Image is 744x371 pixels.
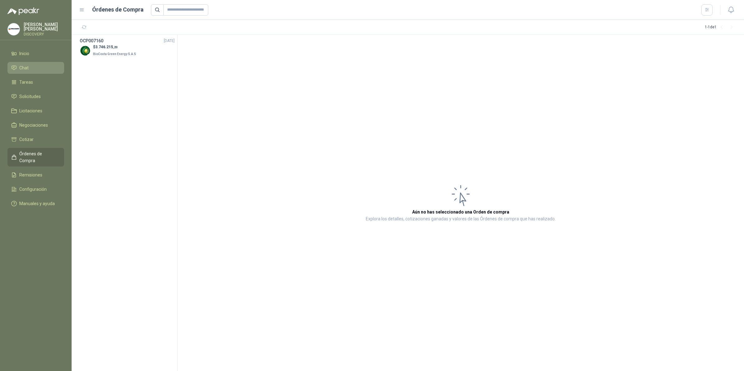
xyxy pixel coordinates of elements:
a: Configuración [7,183,64,195]
a: Cotizar [7,134,64,145]
a: Manuales y ayuda [7,198,64,209]
a: Órdenes de Compra [7,148,64,167]
a: Tareas [7,76,64,88]
a: Licitaciones [7,105,64,117]
span: Cotizar [19,136,34,143]
span: BioCosta Green Energy S.A.S [93,52,136,56]
a: OCP007160[DATE] Company Logo$3.746.215,20BioCosta Green Energy S.A.S [80,37,175,57]
div: 1 - 1 de 1 [705,22,737,32]
img: Logo peakr [7,7,39,15]
a: Negociaciones [7,119,64,131]
a: Remisiones [7,169,64,181]
p: [PERSON_NAME] [PERSON_NAME] [24,22,64,31]
span: Manuales y ayuda [19,200,55,207]
span: ,20 [113,45,118,49]
span: Inicio [19,50,29,57]
h1: Órdenes de Compra [92,5,144,14]
span: Órdenes de Compra [19,150,58,164]
span: Remisiones [19,171,42,178]
a: Inicio [7,48,64,59]
span: Negociaciones [19,122,48,129]
span: 3.746.215 [95,45,118,49]
h3: OCP007160 [80,37,103,44]
a: Solicitudes [7,91,64,102]
span: Licitaciones [19,107,42,114]
img: Company Logo [80,45,91,56]
p: $ [93,44,137,50]
p: DISCOVERY [24,32,64,36]
span: Tareas [19,79,33,86]
img: Company Logo [8,23,20,35]
a: Chat [7,62,64,74]
span: [DATE] [164,38,175,44]
h3: Aún no has seleccionado una Orden de compra [412,209,509,215]
p: Explora los detalles, cotizaciones ganadas y valores de las Órdenes de compra que has realizado. [366,215,556,223]
span: Solicitudes [19,93,41,100]
span: Chat [19,64,29,71]
span: Configuración [19,186,47,193]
